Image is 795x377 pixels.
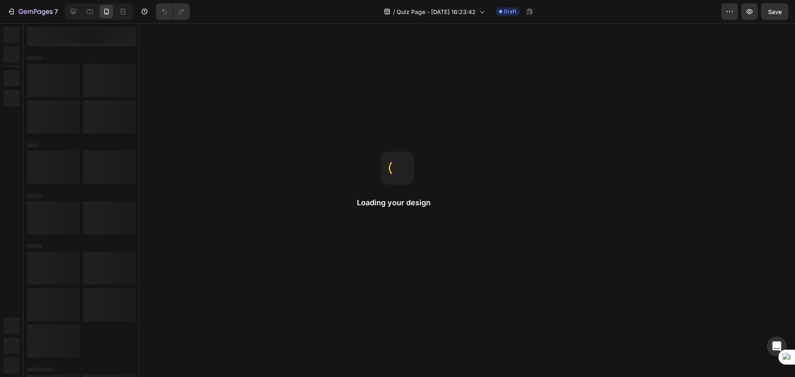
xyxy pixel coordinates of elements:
[504,8,516,15] span: Draft
[767,336,787,356] div: Open Intercom Messenger
[3,3,62,20] button: 7
[357,198,438,208] h2: Loading your design
[54,7,58,17] p: 7
[768,8,782,15] span: Save
[397,7,476,16] span: Quiz Page - [DATE] 16:23:42
[393,7,395,16] span: /
[761,3,788,20] button: Save
[156,3,190,20] div: Undo/Redo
